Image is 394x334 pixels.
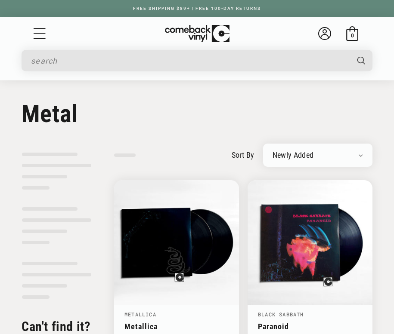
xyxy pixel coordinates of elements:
[349,50,373,71] button: Search
[124,322,229,331] a: Metallica
[165,25,230,43] img: ComebackVinyl.com
[22,100,372,128] h1: Metal
[22,50,372,71] div: Search
[124,6,270,11] a: FREE SHIPPING $89+ | FREE 100-DAY RETURNS
[258,311,304,318] a: Black Sabbath
[124,311,156,318] a: Metallica
[258,322,362,331] a: Paranoid
[232,149,254,161] label: sort by
[32,26,47,41] summary: Menu
[351,32,354,39] span: 0
[31,52,348,70] input: search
